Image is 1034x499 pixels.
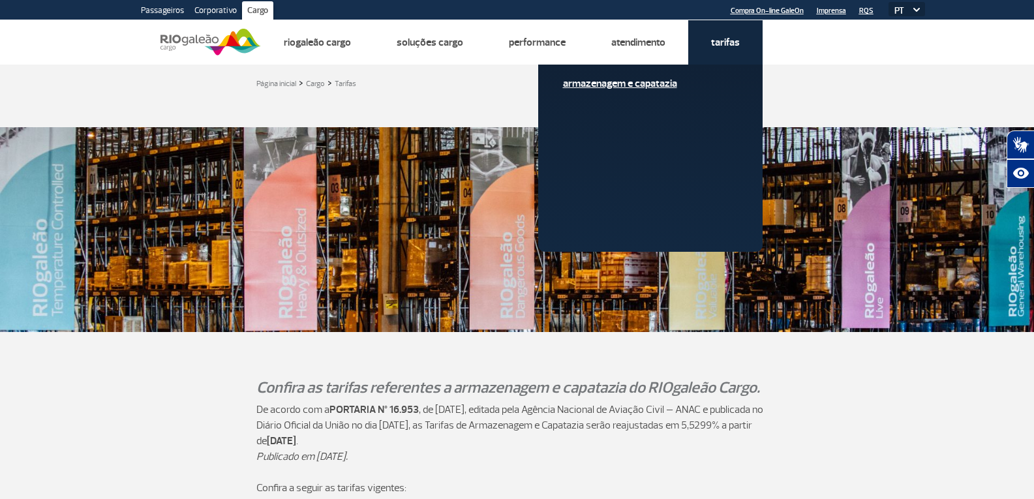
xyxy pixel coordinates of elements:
[136,1,189,22] a: Passageiros
[1007,130,1034,159] button: Abrir tradutor de língua de sinais.
[335,79,356,89] a: Tarifas
[189,1,242,22] a: Corporativo
[329,403,419,416] strong: PORTARIA Nº 16.953
[711,36,740,49] a: Tarifas
[327,75,332,90] a: >
[256,79,296,89] a: Página inicial
[242,1,273,22] a: Cargo
[611,36,665,49] a: Atendimento
[256,402,778,449] p: De acordo com a , de [DATE], editada pela Agência Nacional de Aviação Civil – ANAC e publicada no...
[256,450,348,463] em: Publicado em [DATE].
[256,376,778,399] p: Confira as tarifas referentes a armazenagem e capatazia do RIOgaleão Cargo.
[859,7,874,15] a: RQS
[817,7,846,15] a: Imprensa
[299,75,303,90] a: >
[284,36,351,49] a: Riogaleão Cargo
[563,76,738,91] a: Armazenagem e Capatazia
[509,36,566,49] a: Performance
[306,79,325,89] a: Cargo
[256,480,778,496] p: Confira a seguir as tarifas vigentes:
[267,434,296,447] strong: [DATE]
[1007,159,1034,188] button: Abrir recursos assistivos.
[397,36,463,49] a: Soluções Cargo
[1007,130,1034,188] div: Plugin de acessibilidade da Hand Talk.
[731,7,804,15] a: Compra On-line GaleOn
